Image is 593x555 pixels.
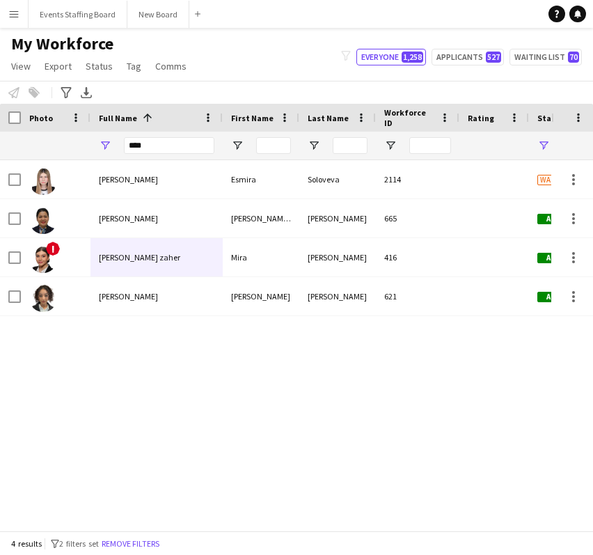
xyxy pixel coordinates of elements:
[58,84,74,101] app-action-btn: Advanced filters
[299,199,376,237] div: [PERSON_NAME]
[29,245,57,273] img: Mira Abo zaher
[78,84,95,101] app-action-btn: Export XLSX
[376,238,459,276] div: 416
[356,49,426,65] button: Everyone1,258
[537,253,580,263] span: Active
[299,277,376,315] div: [PERSON_NAME]
[537,292,580,302] span: Active
[127,1,189,28] button: New Board
[376,199,459,237] div: 665
[150,57,192,75] a: Comms
[537,175,586,185] span: Waiting list
[86,60,113,72] span: Status
[537,113,564,123] span: Status
[509,49,582,65] button: Waiting list70
[11,60,31,72] span: View
[537,214,580,224] span: Active
[384,139,397,152] button: Open Filter Menu
[29,1,127,28] button: Events Staffing Board
[46,242,60,256] span: !
[231,113,274,123] span: First Name
[121,57,147,75] a: Tag
[29,206,57,234] img: Julie Ann Miranda
[99,113,137,123] span: Full Name
[6,57,36,75] a: View
[568,52,579,63] span: 70
[376,160,459,198] div: 2114
[80,57,118,75] a: Status
[376,277,459,315] div: 621
[99,291,158,302] span: [PERSON_NAME]
[223,238,299,276] div: Mira
[231,139,244,152] button: Open Filter Menu
[99,139,111,152] button: Open Filter Menu
[256,137,291,154] input: First Name Filter Input
[468,113,494,123] span: Rating
[486,52,501,63] span: 527
[99,213,158,224] span: [PERSON_NAME]
[409,137,451,154] input: Workforce ID Filter Input
[299,238,376,276] div: [PERSON_NAME]
[11,33,113,54] span: My Workforce
[402,52,423,63] span: 1,258
[299,160,376,198] div: Soloveva
[333,137,367,154] input: Last Name Filter Input
[99,536,162,552] button: Remove filters
[223,277,299,315] div: [PERSON_NAME]
[432,49,504,65] button: Applicants527
[29,284,57,312] img: Samira Ahmed
[29,167,57,195] img: Esmira Soloveva
[99,252,180,263] span: [PERSON_NAME] zaher
[223,199,299,237] div: [PERSON_NAME] [PERSON_NAME]
[99,174,158,185] span: [PERSON_NAME]
[223,160,299,198] div: Esmira
[384,107,434,128] span: Workforce ID
[124,137,214,154] input: Full Name Filter Input
[127,60,141,72] span: Tag
[45,60,72,72] span: Export
[537,139,550,152] button: Open Filter Menu
[59,538,99,549] span: 2 filters set
[155,60,187,72] span: Comms
[29,113,53,123] span: Photo
[308,113,349,123] span: Last Name
[308,139,320,152] button: Open Filter Menu
[39,57,77,75] a: Export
